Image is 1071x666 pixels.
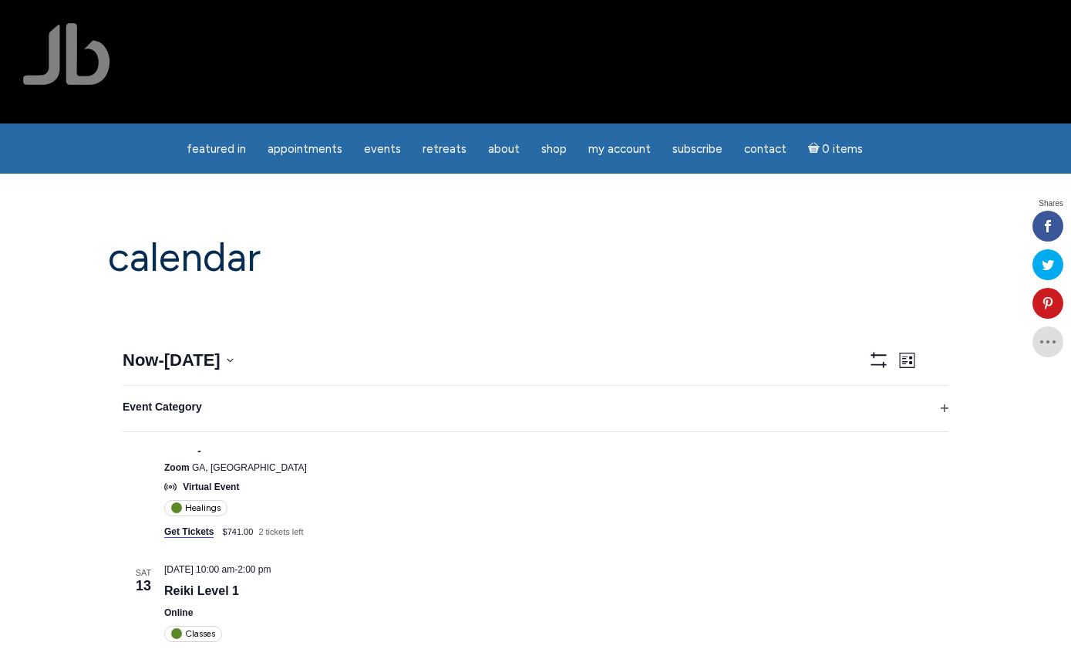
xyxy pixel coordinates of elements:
[799,133,873,164] a: Cart0 items
[187,142,246,156] span: featured in
[268,142,342,156] span: Appointments
[588,142,651,156] span: My Account
[413,134,476,164] a: Retreats
[177,134,255,164] a: featured in
[164,350,221,370] span: [DATE]
[735,134,796,164] a: Contact
[258,134,352,164] a: Appointments
[183,481,239,494] span: Virtual Event
[164,607,193,618] span: Online
[164,584,239,598] a: Reiki Level 1
[164,626,222,642] div: Classes
[108,235,964,279] h1: Calendar
[223,527,254,536] span: $741.00
[164,462,190,473] span: Zoom
[123,401,202,413] span: Event Category
[164,500,227,516] div: Healings
[1039,200,1063,208] span: Shares
[164,564,271,575] time: -
[822,144,863,155] span: 0 items
[123,347,234,373] button: Now - [DATE]
[258,527,303,536] span: 2 tickets left
[355,134,410,164] a: Events
[663,134,732,164] a: Subscribe
[479,134,529,164] a: About
[423,142,466,156] span: Retreats
[23,23,110,85] img: Jamie Butler. The Everyday Medium
[158,347,163,373] span: -
[744,142,786,156] span: Contact
[532,134,576,164] a: Shop
[364,142,401,156] span: Events
[164,526,214,538] a: Get Tickets
[237,564,271,575] span: 2:00 pm
[123,350,158,370] span: Now
[541,142,567,156] span: Shop
[579,134,660,164] a: My Account
[488,142,520,156] span: About
[808,142,823,156] i: Cart
[192,462,307,473] span: GA, [GEOGRAPHIC_DATA]
[123,566,164,580] span: Sat
[123,386,948,431] button: Event Category
[672,142,722,156] span: Subscribe
[164,564,234,575] span: [DATE] 10:00 am
[123,576,164,597] span: 13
